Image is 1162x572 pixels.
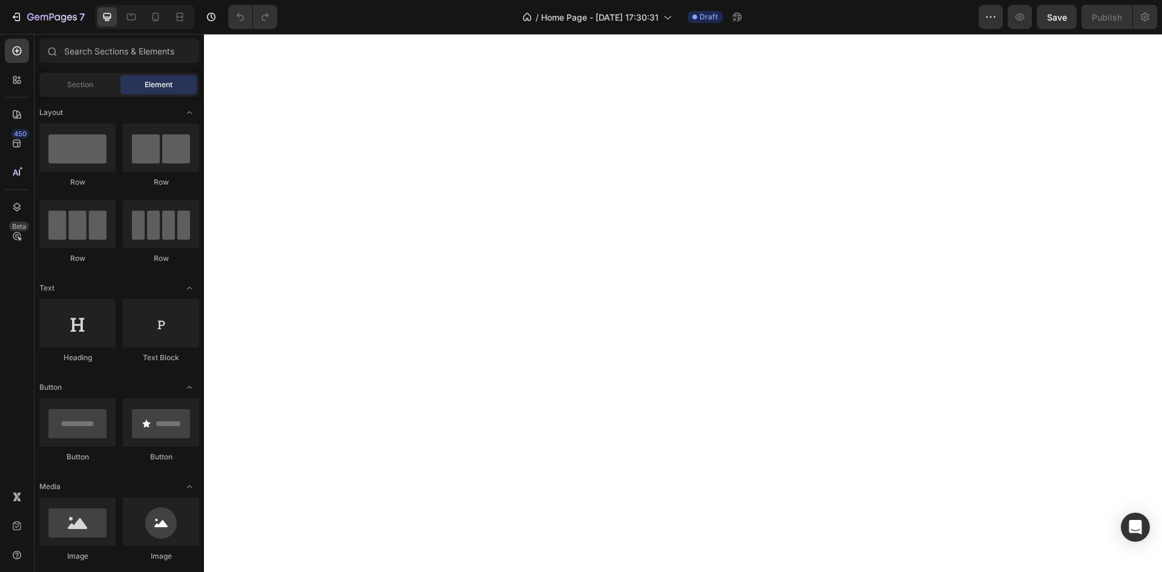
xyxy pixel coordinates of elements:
[1047,12,1067,22] span: Save
[1121,513,1150,542] div: Open Intercom Messenger
[204,34,1162,572] iframe: Design area
[180,378,199,397] span: Toggle open
[39,382,62,393] span: Button
[39,39,199,63] input: Search Sections & Elements
[39,452,116,462] div: Button
[123,352,199,363] div: Text Block
[180,103,199,122] span: Toggle open
[228,5,277,29] div: Undo/Redo
[67,79,93,90] span: Section
[39,283,54,294] span: Text
[39,481,61,492] span: Media
[123,253,199,264] div: Row
[536,11,539,24] span: /
[11,129,29,139] div: 450
[39,177,116,188] div: Row
[39,352,116,363] div: Heading
[5,5,90,29] button: 7
[39,551,116,562] div: Image
[180,477,199,496] span: Toggle open
[1082,5,1132,29] button: Publish
[123,551,199,562] div: Image
[180,278,199,298] span: Toggle open
[1037,5,1077,29] button: Save
[145,79,172,90] span: Element
[123,177,199,188] div: Row
[123,452,199,462] div: Button
[541,11,658,24] span: Home Page - [DATE] 17:30:31
[79,10,85,24] p: 7
[700,12,718,22] span: Draft
[39,107,63,118] span: Layout
[1092,11,1122,24] div: Publish
[9,222,29,231] div: Beta
[39,253,116,264] div: Row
